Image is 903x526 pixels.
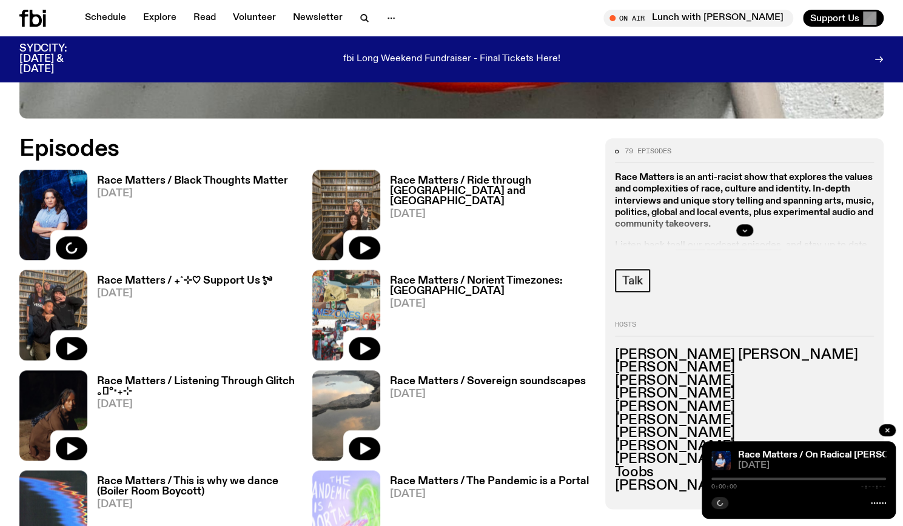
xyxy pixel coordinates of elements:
[738,461,886,470] span: [DATE]
[78,10,133,27] a: Schedule
[226,10,283,27] a: Volunteer
[810,13,859,24] span: Support Us
[615,269,650,292] a: Talk
[390,176,591,207] h3: Race Matters / Ride through [GEOGRAPHIC_DATA] and [GEOGRAPHIC_DATA]
[380,376,586,461] a: Race Matters / Sovereign soundscapes[DATE]
[97,399,298,410] span: [DATE]
[390,209,591,219] span: [DATE]
[97,176,288,186] h3: Race Matters / Black Thoughts Matter
[87,176,288,260] a: Race Matters / Black Thoughts Matter[DATE]
[312,170,380,260] img: Sara and Malaak squatting on ground in fbi music library. Sara is making peace signs behind Malaa...
[861,484,886,490] span: -:--:--
[380,176,591,260] a: Race Matters / Ride through [GEOGRAPHIC_DATA] and [GEOGRAPHIC_DATA][DATE]
[615,453,874,466] h3: [PERSON_NAME]
[186,10,223,27] a: Read
[390,476,589,487] h3: Race Matters / The Pandemic is a Portal
[390,299,591,309] span: [DATE]
[97,476,298,497] h3: Race Matters / This is why we dance (Boiler Room Boycott)
[711,484,737,490] span: 0:00:00
[97,376,298,397] h3: Race Matters / Listening Through Glitch ｡𖦹°‧₊⊹
[803,10,884,27] button: Support Us
[380,276,591,360] a: Race Matters / Norient Timezones: [GEOGRAPHIC_DATA][DATE]
[97,188,288,199] span: [DATE]
[615,348,874,362] h3: [PERSON_NAME] [PERSON_NAME]
[87,276,272,360] a: Race Matters / ₊˚⊹♡ Support Us *ೃ༄[DATE]
[390,489,589,499] span: [DATE]
[615,375,874,388] h3: [PERSON_NAME]
[136,10,184,27] a: Explore
[390,276,591,296] h3: Race Matters / Norient Timezones: [GEOGRAPHIC_DATA]
[615,466,874,479] h3: Toobs
[615,173,874,229] strong: Race Matters is an anti-racist show that explores the values and complexities of race, culture an...
[615,401,874,414] h3: [PERSON_NAME]
[97,499,298,510] span: [DATE]
[615,414,874,427] h3: [PERSON_NAME]
[390,389,586,399] span: [DATE]
[87,376,298,461] a: Race Matters / Listening Through Glitch ｡𖦹°‧₊⊹[DATE]
[390,376,586,387] h3: Race Matters / Sovereign soundscapes
[19,370,87,461] img: Fetle crouches in a park at night. They are wearing a long brown garment and looking solemnly int...
[97,276,272,286] h3: Race Matters / ₊˚⊹♡ Support Us *ೃ༄
[19,44,97,75] h3: SYDCITY: [DATE] & [DATE]
[615,387,874,401] h3: [PERSON_NAME]
[615,479,874,493] h3: [PERSON_NAME]
[286,10,350,27] a: Newsletter
[615,427,874,440] h3: [PERSON_NAME]
[622,274,643,287] span: Talk
[312,370,380,461] img: A sandstone rock on the coast with puddles of ocean water. The water is clear, and it's reflectin...
[603,10,793,27] button: On AirLunch with [PERSON_NAME]
[97,288,272,299] span: [DATE]
[19,138,591,160] h2: Episodes
[615,321,874,336] h2: Hosts
[615,361,874,375] h3: [PERSON_NAME]
[625,148,671,155] span: 79 episodes
[615,440,874,453] h3: [PERSON_NAME]
[343,54,560,65] p: fbi Long Weekend Fundraiser - Final Tickets Here!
